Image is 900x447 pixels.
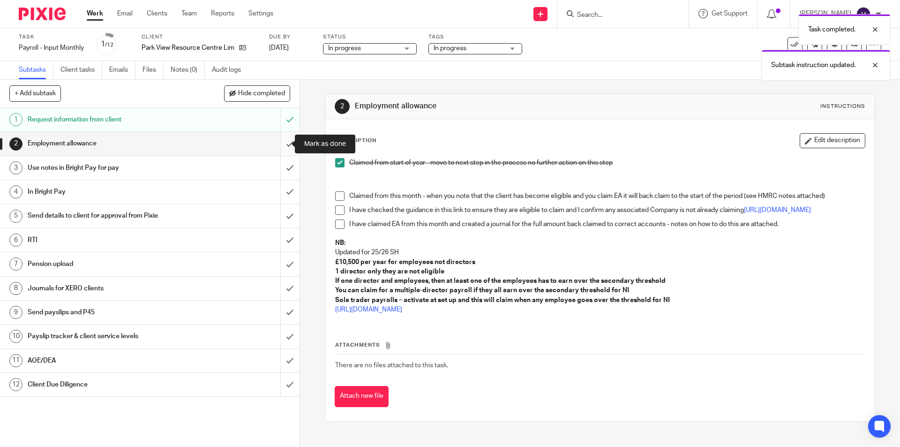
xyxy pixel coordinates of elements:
img: Pixie [19,8,66,20]
a: Subtasks [19,61,53,79]
h1: In Bright Pay [28,185,190,199]
div: 6 [9,234,22,247]
p: Claimed from this month - when you note that the client has become eligible and you claim EA it w... [349,191,864,201]
a: Reports [211,9,234,18]
h1: Use notes in Bright Pay for pay [28,161,190,175]
a: Client tasks [60,61,102,79]
strong: If one director and employees, then at least one of the employees has to earn over the secondary ... [335,278,666,284]
h1: RTI [28,233,190,247]
div: 2 [335,99,350,114]
h1: Employment allowance [355,101,620,111]
h1: Send details to client for approval from Pixie [28,209,190,223]
div: 3 [9,161,22,174]
strong: You can claim for a multiple-director payroll if they all earn over the secondary threshold for NI [335,287,629,294]
h1: Request information from client [28,113,190,127]
img: svg%3E [856,7,871,22]
h1: Employment allowance [28,136,190,151]
div: 2 [9,137,22,151]
p: Task completed. [808,25,855,34]
div: 1 [9,113,22,126]
a: Emails [109,61,135,79]
span: [DATE] [269,45,289,51]
button: + Add subtask [9,85,61,101]
a: [URL][DOMAIN_NAME] [744,207,811,213]
div: 9 [9,306,22,319]
small: /12 [105,42,113,47]
button: Edit description [800,133,865,148]
span: There are no files attached to this task. [335,362,448,369]
a: Work [87,9,103,18]
h1: Journals for XERO clients [28,281,190,295]
a: Notes (0) [171,61,205,79]
div: 1 [101,39,113,50]
button: Attach new file [335,386,389,407]
span: In progress [328,45,361,52]
p: Claimed from start of year - move to next step in the process no further action on this step [349,158,864,167]
strong: 1 director only they are not eligible [335,268,444,275]
p: Subtask instruction updated. [771,61,855,70]
strong: £10,500 per year for employees not directors [335,259,475,265]
p: Updated for 25/26 SH [335,248,864,257]
div: Instructions [820,103,865,110]
a: Clients [147,9,167,18]
div: 11 [9,354,22,367]
div: 12 [9,378,22,391]
p: Park View Resource Centre Limited [142,43,234,53]
h1: Pension upload [28,257,190,271]
button: Hide completed [224,85,290,101]
span: Hide completed [238,90,285,98]
label: Client [142,33,257,41]
div: 5 [9,210,22,223]
a: Email [117,9,133,18]
strong: NB: [335,240,345,246]
span: Attachments [335,342,380,348]
label: Due by [269,33,311,41]
p: I have checked the guidance in this link to ensure they are eligible to claim and I confirm any a... [349,205,864,215]
label: Task [19,33,84,41]
label: Tags [428,33,522,41]
a: Settings [248,9,273,18]
span: In progress [434,45,466,52]
div: Payroll - Input Monthly [19,43,84,53]
h1: AOE/DEA [28,354,190,368]
h1: Send payslips and P45 [28,305,190,319]
h1: Payslip tracker & client service levels [28,329,190,343]
div: 8 [9,282,22,295]
strong: Sole trader payrolls – activate at set up and this will claim when any employee goes over the thr... [335,297,670,303]
p: Description [335,137,376,144]
label: Status [323,33,417,41]
a: [URL][DOMAIN_NAME] [335,306,402,313]
div: 10 [9,330,22,343]
a: Team [181,9,197,18]
a: Files [142,61,164,79]
p: I have claimed EA from this month and created a journal for the full amount back claimed to corre... [349,220,864,229]
div: 4 [9,185,22,198]
div: 7 [9,258,22,271]
h1: Client Due Diligence [28,378,190,392]
a: Audit logs [212,61,248,79]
